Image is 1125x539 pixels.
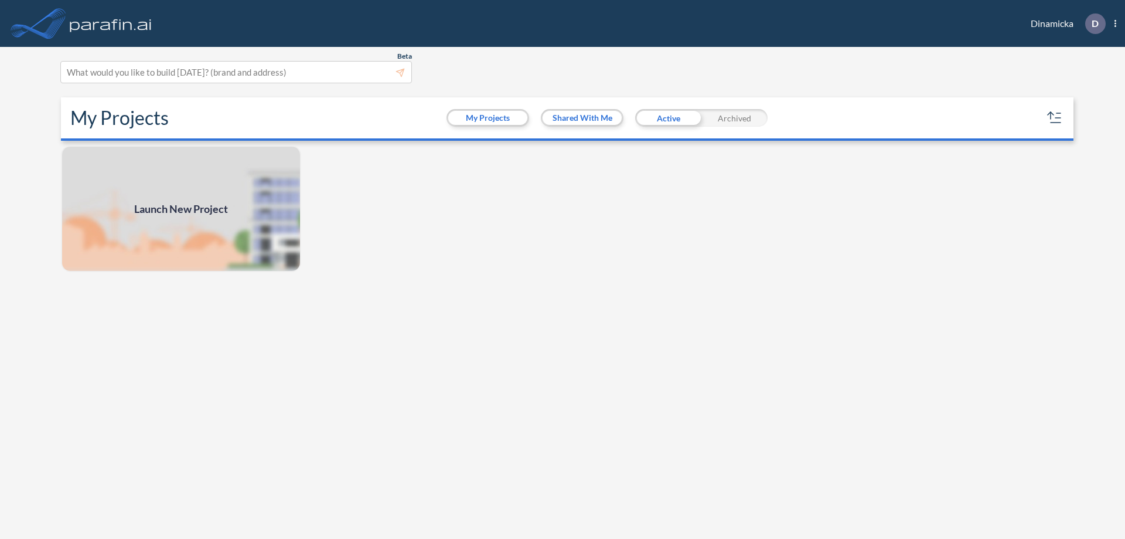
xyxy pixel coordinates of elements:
[134,201,228,217] span: Launch New Project
[448,111,527,125] button: My Projects
[1092,18,1099,29] p: D
[1013,13,1116,34] div: Dinamicka
[701,109,768,127] div: Archived
[61,145,301,272] a: Launch New Project
[70,107,169,129] h2: My Projects
[1045,109,1064,127] button: sort
[67,12,154,35] img: logo
[543,111,622,125] button: Shared With Me
[635,109,701,127] div: Active
[397,52,412,61] span: Beta
[61,145,301,272] img: add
